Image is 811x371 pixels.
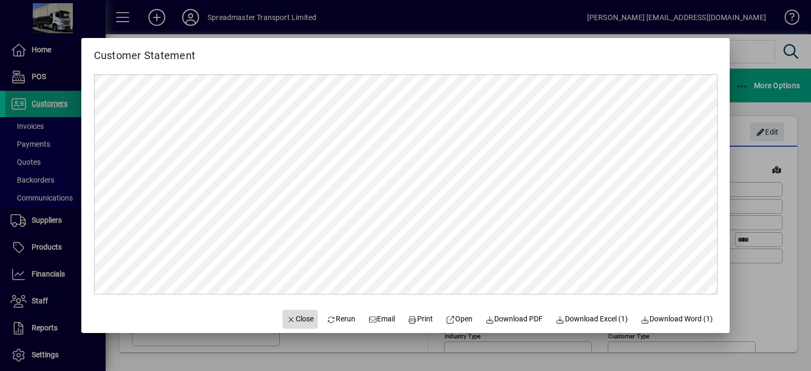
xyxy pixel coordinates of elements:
[403,310,437,329] button: Print
[81,38,209,64] h2: Customer Statement
[287,313,314,325] span: Close
[368,313,395,325] span: Email
[485,313,543,325] span: Download PDF
[481,310,548,329] a: Download PDF
[640,313,713,325] span: Download Word (1)
[441,310,477,329] a: Open
[551,310,632,329] button: Download Excel (1)
[364,310,400,329] button: Email
[555,313,628,325] span: Download Excel (1)
[636,310,718,329] button: Download Word (1)
[326,313,355,325] span: Rerun
[408,313,433,325] span: Print
[282,310,318,329] button: Close
[446,313,473,325] span: Open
